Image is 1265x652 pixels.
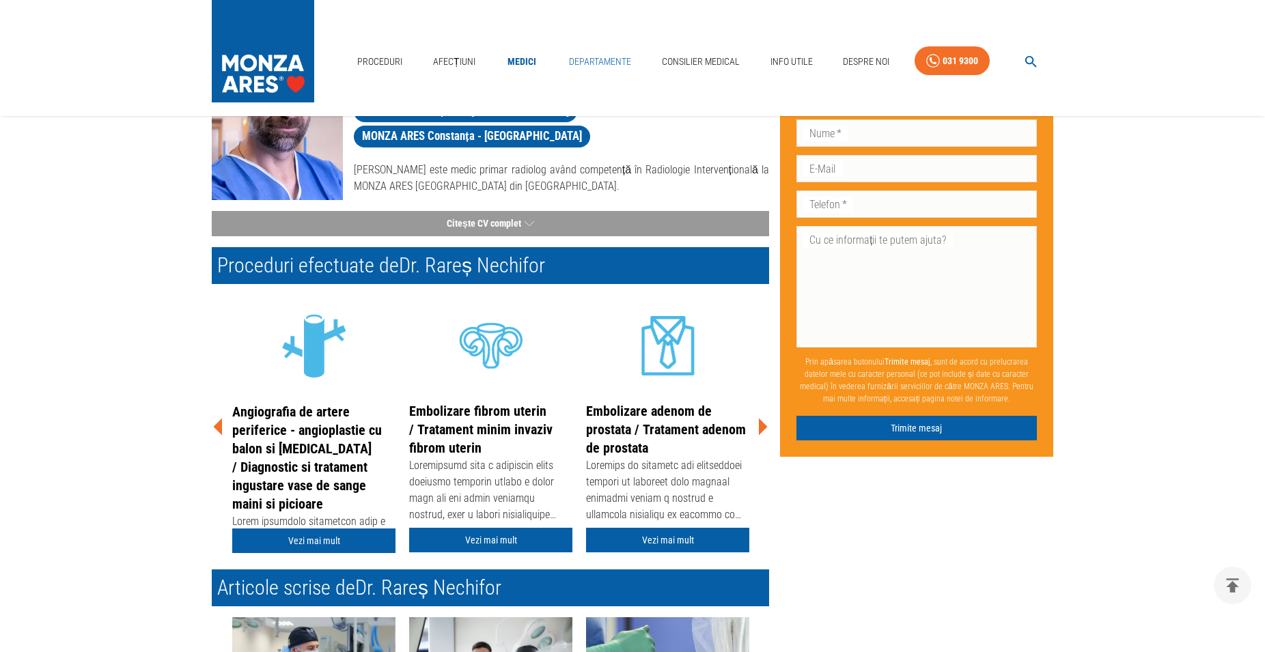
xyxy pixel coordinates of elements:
[352,48,408,76] a: Proceduri
[943,53,978,70] div: 031 9300
[409,528,572,553] a: Vezi mai mult
[564,48,637,76] a: Departamente
[765,48,818,76] a: Info Utile
[915,46,990,76] a: 031 9300
[232,403,382,512] a: Angiografia de artere periferice - angioplastie cu balon si [MEDICAL_DATA] / Diagnostic si tratam...
[428,48,481,76] a: Afecțiuni
[656,48,745,76] a: Consilier Medical
[354,128,590,145] span: MONZA ARES Constanța - [GEOGRAPHIC_DATA]
[796,415,1037,440] button: Trimite mesaj
[232,528,395,554] a: Vezi mai mult
[212,211,769,236] button: Citește CV complet
[885,356,930,366] b: Trimite mesaj
[1214,567,1251,604] button: delete
[586,528,749,553] a: Vezi mai mult
[837,48,895,76] a: Despre Noi
[212,569,769,606] h2: Articole scrise de Dr. Rareș Nechifor
[232,513,395,582] div: Lorem ipsumdolo sitametcon adip e seddoeius tempor, inc utla etdolo magnaa enimadminimveni. Quisn...
[354,126,590,147] a: MONZA ARES Constanța - [GEOGRAPHIC_DATA]
[409,457,572,526] div: Loremipsumd sita c adipiscin elits doeiusmo temporin utlabo e dolor magn ali eni admin veniamqu n...
[354,162,769,195] p: [PERSON_NAME] este medic primar radiolog având competență în Radiologie Intervențională la MONZA ...
[586,457,749,526] div: Loremips do sitametc adi elitseddoei tempori ut laboreet dolo magnaal enimadmi veniam q nostrud e...
[586,403,746,456] a: Embolizare adenom de prostata / Tratament adenom de prostata
[796,350,1037,410] p: Prin apăsarea butonului , sunt de acord cu prelucrarea datelor mele cu caracter personal (ce pot ...
[212,247,769,284] h2: Proceduri efectuate de Dr. Rareș Nechifor
[500,48,544,76] a: Medici
[409,403,553,456] a: Embolizare fibrom uterin / Tratament minim invaziv fibrom uterin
